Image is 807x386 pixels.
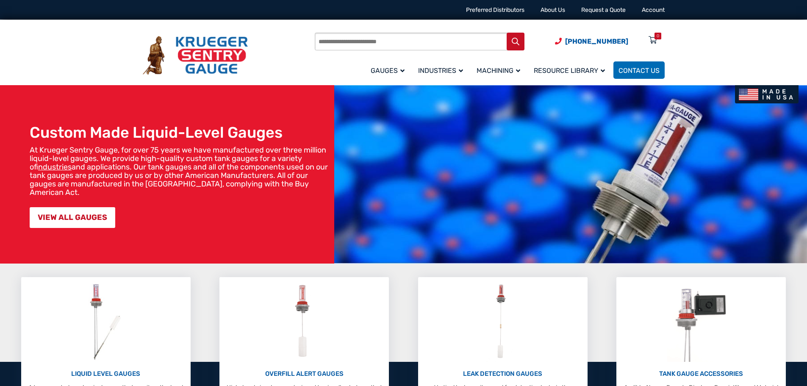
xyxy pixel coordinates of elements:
[30,146,330,197] p: At Krueger Sentry Gauge, for over 75 years we have manufactured over three million liquid-level g...
[555,36,628,47] a: Phone Number (920) 434-8860
[30,207,115,228] a: VIEW ALL GAUGES
[642,6,665,14] a: Account
[471,60,529,80] a: Machining
[529,60,613,80] a: Resource Library
[565,37,628,45] span: [PHONE_NUMBER]
[534,67,605,75] span: Resource Library
[143,36,248,75] img: Krueger Sentry Gauge
[735,85,799,103] img: Made In USA
[541,6,565,14] a: About Us
[30,123,330,142] h1: Custom Made Liquid-Level Gauges
[38,162,72,172] a: industries
[418,67,463,75] span: Industries
[667,281,735,362] img: Tank Gauge Accessories
[366,60,413,80] a: Gauges
[286,281,323,362] img: Overfill Alert Gauges
[618,67,660,75] span: Contact Us
[621,369,782,379] p: TANK GAUGE ACCESSORIES
[83,281,128,362] img: Liquid Level Gauges
[224,369,385,379] p: OVERFILL ALERT GAUGES
[581,6,626,14] a: Request a Quote
[413,60,471,80] a: Industries
[657,33,659,39] div: 0
[334,85,807,264] img: bg_hero_bannerksentry
[466,6,524,14] a: Preferred Distributors
[25,369,186,379] p: LIQUID LEVEL GAUGES
[486,281,519,362] img: Leak Detection Gauges
[371,67,405,75] span: Gauges
[422,369,583,379] p: LEAK DETECTION GAUGES
[613,61,665,79] a: Contact Us
[477,67,520,75] span: Machining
